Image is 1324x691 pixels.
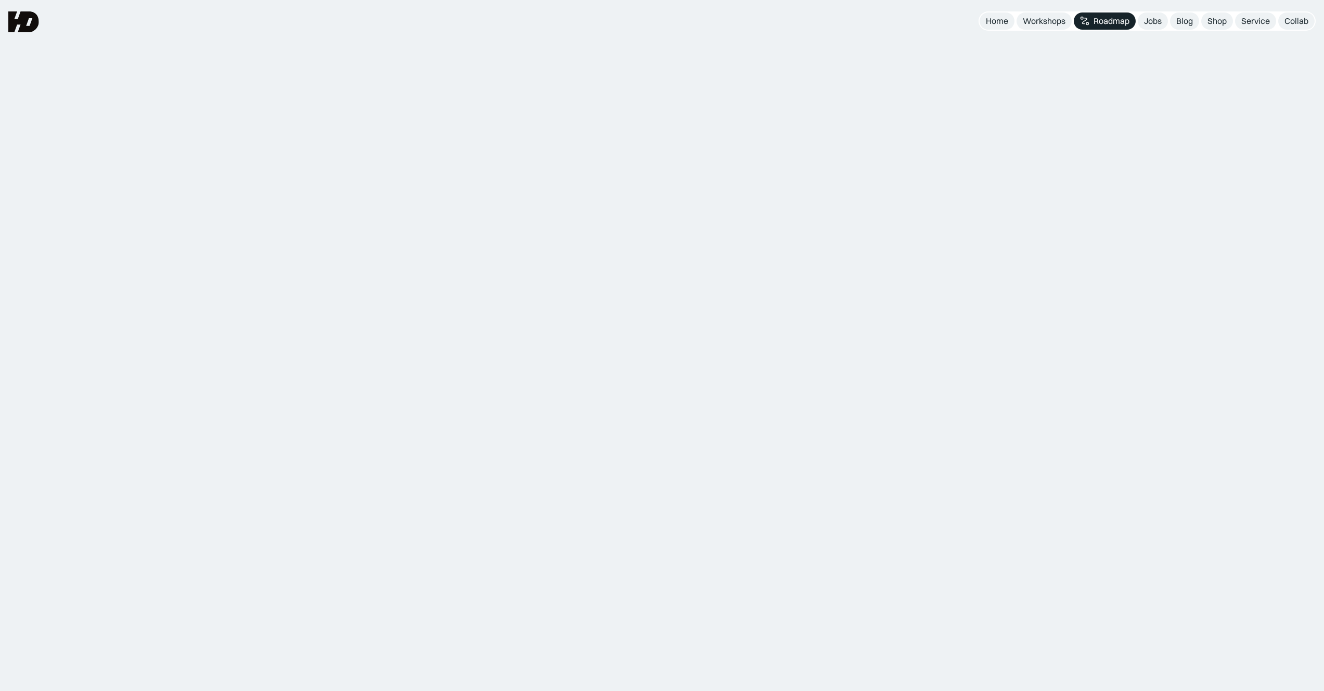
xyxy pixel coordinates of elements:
div: Collab [1284,16,1308,27]
div: Shop [1207,16,1227,27]
div: Jobs [1144,16,1162,27]
a: Collab [1278,12,1315,30]
a: Service [1235,12,1276,30]
div: Roadmap [1094,16,1129,27]
div: Workshops [1023,16,1065,27]
a: Blog [1170,12,1199,30]
div: Blog [1176,16,1193,27]
a: Shop [1201,12,1233,30]
a: Workshops [1017,12,1072,30]
a: Home [980,12,1014,30]
div: Home [986,16,1008,27]
div: Service [1241,16,1270,27]
a: Roadmap [1074,12,1136,30]
a: Jobs [1138,12,1168,30]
